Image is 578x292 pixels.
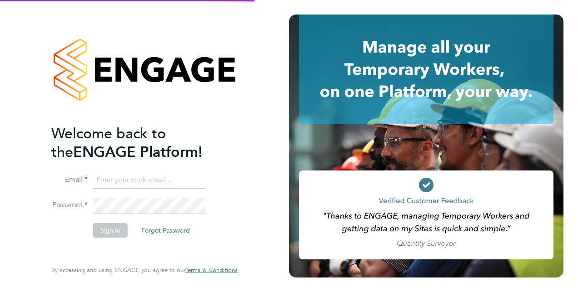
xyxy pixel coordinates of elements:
[51,266,238,274] span: By accessing and using ENGAGE you agree to our
[51,175,88,185] label: Email
[51,200,88,210] label: Password
[51,125,166,161] span: Welcome back to the
[93,172,205,189] input: Enter your work email...
[134,223,197,238] button: Forgot Password
[93,223,128,238] button: Sign In
[51,124,229,161] h2: ENGAGE Platform!
[185,267,238,274] a: Terms & Conditions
